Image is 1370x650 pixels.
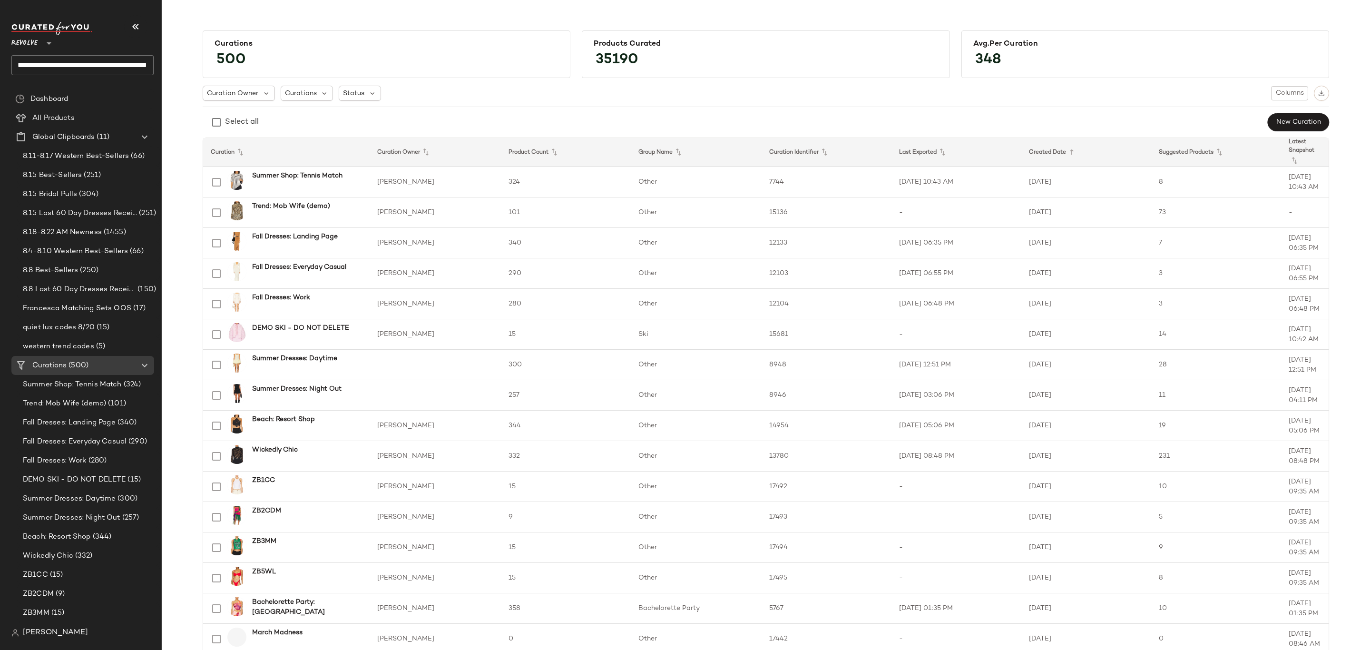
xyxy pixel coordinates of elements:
div: Avg.per Curation [973,39,1317,49]
td: [DATE] 06:35 PM [1281,228,1329,258]
td: [DATE] 06:55 PM [1281,258,1329,289]
div: Select all [225,117,259,128]
img: cfy_white_logo.C9jOOHJF.svg [11,22,92,35]
td: 13780 [762,441,891,472]
td: Other [631,411,761,441]
td: [DATE] [1021,228,1151,258]
td: [DATE] 09:35 AM [1281,563,1329,593]
td: 344 [501,411,631,441]
td: 14 [1151,319,1281,350]
span: Curations [285,89,317,98]
td: [PERSON_NAME] [370,441,501,472]
td: [PERSON_NAME] [370,228,501,258]
th: Created Date [1021,138,1151,167]
td: Other [631,289,761,319]
span: (66) [129,151,145,162]
span: Wickedly Chic [23,551,73,561]
td: 17494 [762,532,891,563]
td: [PERSON_NAME] [370,532,501,563]
td: 12103 [762,258,891,289]
span: (15) [126,474,141,485]
th: Group Name [631,138,761,167]
span: Global Clipboards [32,132,95,143]
td: [DATE] [1021,319,1151,350]
span: Revolve [11,32,38,49]
td: 8 [1151,167,1281,197]
span: (250) [78,265,98,276]
td: 8 [1151,563,1281,593]
b: Beach: Resort Shop [252,414,315,424]
td: - [891,319,1021,350]
td: [DATE] 08:48 PM [1281,441,1329,472]
td: 257 [501,380,631,411]
td: [PERSON_NAME] [370,197,501,228]
span: 8.4-8.10 Western Best-Sellers [23,246,128,257]
b: Summer Dresses: Daytime [252,354,337,364]
td: Other [631,228,761,258]
b: Fall Dresses: Landing Page [252,232,338,242]
b: ZB5WL [252,567,276,577]
span: 8.8 Last 60 Day Dresses Receipts Best-Sellers [23,284,136,295]
td: Other [631,502,761,532]
span: Curation Owner [207,89,258,98]
img: NKAM-WS323_V1.jpg [227,201,246,220]
td: Ski [631,319,761,350]
td: [PERSON_NAME] [370,411,501,441]
td: [DATE] [1021,532,1151,563]
span: Summer Dresses: Night Out [23,512,120,523]
td: 17493 [762,502,891,532]
td: Other [631,380,761,411]
b: ZB2CDM [252,506,281,516]
span: 35190 [586,43,648,77]
th: Curation [203,138,370,167]
td: [DATE] 09:35 AM [1281,532,1329,563]
span: Fall Dresses: Everyday Casual [23,436,127,447]
td: [DATE] 01:35 PM [1281,593,1329,624]
td: 17495 [762,563,891,593]
td: Other [631,258,761,289]
td: [PERSON_NAME] [370,563,501,593]
td: 5 [1151,502,1281,532]
td: [DATE] 12:51 PM [891,350,1021,380]
td: [DATE] [1021,258,1151,289]
span: (340) [116,417,137,428]
span: 8.15 Best-Sellers [23,170,82,181]
td: 15 [501,472,631,502]
td: [DATE] 10:43 AM [1281,167,1329,197]
span: (257) [120,512,139,523]
td: [PERSON_NAME] [370,167,501,197]
td: [DATE] 09:35 AM [1281,502,1329,532]
td: [PERSON_NAME] [370,502,501,532]
span: Columns [1275,89,1304,97]
span: quiet lux codes 8/20 [23,322,95,333]
span: (5) [94,341,105,352]
td: [PERSON_NAME] [370,258,501,289]
span: Curations [32,360,67,371]
b: ZB3MM [252,536,276,546]
img: LIOR-WD47_V1.jpg [227,384,246,403]
button: New Curation [1268,113,1329,131]
td: 9 [501,502,631,532]
td: [DATE] 05:06 PM [891,411,1021,441]
td: 290 [501,258,631,289]
td: Other [631,441,761,472]
td: 11 [1151,380,1281,411]
td: [PERSON_NAME] [370,319,501,350]
span: Francesca Matching Sets OOS [23,303,131,314]
td: 14954 [762,411,891,441]
td: Other [631,197,761,228]
td: [DATE] 10:42 AM [1281,319,1329,350]
td: - [1281,197,1329,228]
img: GRLR-WS136_V1.jpg [227,475,246,494]
td: 340 [501,228,631,258]
button: Columns [1271,86,1308,100]
span: (15) [49,608,65,619]
td: - [891,563,1021,593]
img: LSPA-WX2061_V1.jpg [227,567,246,586]
span: Fall Dresses: Work [23,455,87,466]
td: [DATE] 01:35 PM [891,593,1021,624]
td: 15 [501,563,631,593]
td: 15 [501,319,631,350]
td: 15136 [762,197,891,228]
span: (324) [122,379,141,390]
